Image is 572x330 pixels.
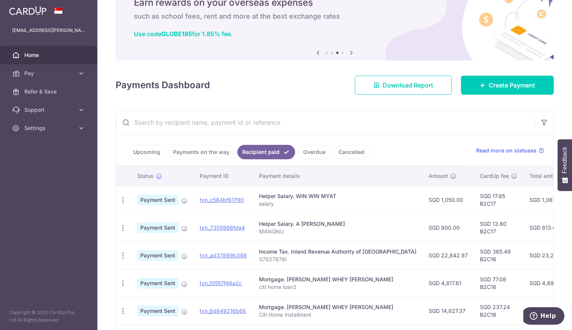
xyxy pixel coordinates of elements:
div: Helper Salary. WIN WIN MYAT [259,192,416,200]
b: GLOBE185 [161,30,192,38]
iframe: Opens a widget where you can find more information [523,307,564,326]
p: S7827678I [259,255,416,263]
span: CardUp fee [480,172,509,180]
h4: Payments Dashboard [116,78,210,92]
td: SGD 1,050.00 [423,186,474,214]
th: Payment details [253,166,423,186]
td: SGD 77.08 B2C16 [474,269,523,297]
p: [EMAIL_ADDRESS][PERSON_NAME][DOMAIN_NAME] [12,27,85,34]
span: Download Report [383,81,433,90]
span: Payment Sent [137,306,178,316]
a: Read more on statuses [476,147,544,154]
p: MANGNU [259,228,416,235]
a: Payments on the way [168,145,234,159]
td: SGD 800.00 [423,214,474,241]
td: SGD 14,827.37 [423,297,474,325]
span: Status [137,172,154,180]
td: SGD 237.24 B2C16 [474,297,523,325]
div: Income Tax. Inland Revenue Authority of [GEOGRAPHIC_DATA] [259,248,416,255]
p: Citi Home Installment [259,311,416,319]
div: Mortgage. [PERSON_NAME] WHEY [PERSON_NAME] [259,303,416,311]
div: Mortgage. [PERSON_NAME] WHEY [PERSON_NAME] [259,276,416,283]
input: Search by recipient name, payment id or reference [116,110,535,135]
a: txn_10557f48a2c [200,280,242,286]
a: txn_ad37899b388 [200,252,247,259]
span: Create Payment [489,81,535,90]
span: Home [24,51,75,59]
span: Pay [24,70,75,77]
span: Payment Sent [137,222,178,233]
button: Feedback - Show survey [558,139,572,191]
span: Settings [24,124,75,132]
span: Payment Sent [137,278,178,289]
span: Payment Sent [137,195,178,205]
span: Amount [429,172,448,180]
span: Read more on statuses [476,147,537,154]
th: Payment ID [194,166,253,186]
a: txn_c564bf61790 [200,197,244,203]
span: Support [24,106,75,114]
td: SGD 4,817.61 [423,269,474,297]
p: citi home loan2 [259,283,416,291]
a: txn_7305966fda4 [200,224,245,231]
span: Refer & Save [24,88,75,95]
img: CardUp [9,6,46,15]
span: Payment Sent [137,250,178,261]
a: Use codeGLOBE185for 1.85% fee. [134,30,233,38]
p: salary [259,200,416,208]
div: Helper Salary. A [PERSON_NAME] [259,220,416,228]
td: SGD 22,842.97 [423,241,474,269]
a: Cancelled [334,145,369,159]
a: Download Report [355,76,452,95]
a: Recipient paid [237,145,295,159]
span: Feedback [561,147,568,173]
span: Total amt. [529,172,555,180]
a: Create Payment [461,76,554,95]
a: Overdue [298,145,330,159]
td: SGD 365.49 B2C16 [474,241,523,269]
td: SGD 17.85 B2C17 [474,186,523,214]
td: SGD 13.60 B2C17 [474,214,523,241]
a: txn_6d849216b68 [200,308,246,314]
a: Upcoming [128,145,165,159]
h6: such as school fees, rent and more at the best exchange rates [134,12,535,21]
